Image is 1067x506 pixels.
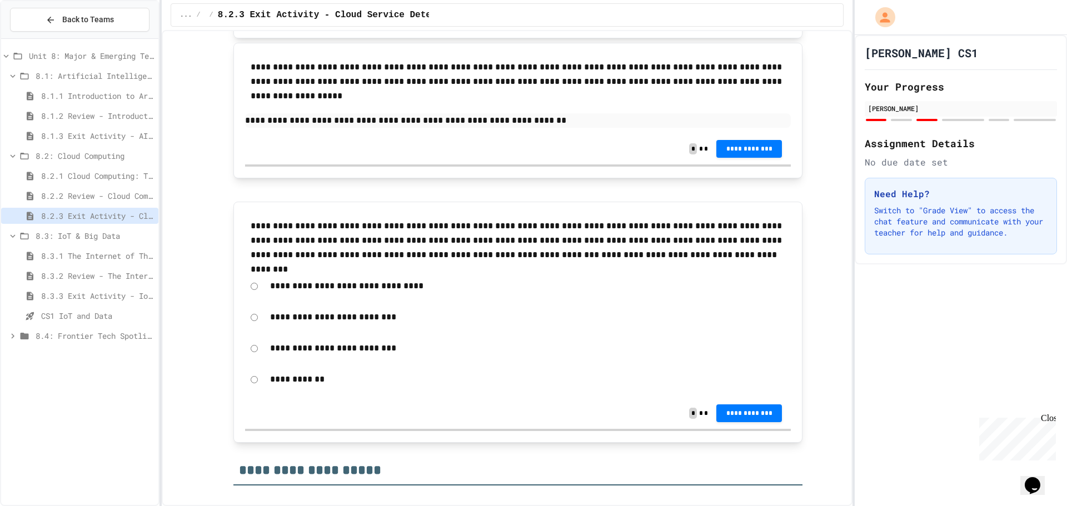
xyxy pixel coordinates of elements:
[210,11,213,19] span: /
[874,187,1048,201] h3: Need Help?
[41,130,154,142] span: 8.1.3 Exit Activity - AI Detective
[1020,462,1056,495] iframe: chat widget
[41,270,154,282] span: 8.3.2 Review - The Internet of Things and Big Data
[41,250,154,262] span: 8.3.1 The Internet of Things and Big Data: Our Connected Digital World
[36,230,154,242] span: 8.3: IoT & Big Data
[180,11,192,19] span: ...
[62,14,114,26] span: Back to Teams
[41,310,154,322] span: CS1 IoT and Data
[41,170,154,182] span: 8.2.1 Cloud Computing: Transforming the Digital World
[975,413,1056,460] iframe: chat widget
[865,79,1057,94] h2: Your Progress
[41,110,154,122] span: 8.1.2 Review - Introduction to Artificial Intelligence
[36,150,154,162] span: 8.2: Cloud Computing
[218,8,458,22] span: 8.2.3 Exit Activity - Cloud Service Detective
[874,205,1048,238] p: Switch to "Grade View" to access the chat feature and communicate with your teacher for help and ...
[10,8,149,32] button: Back to Teams
[864,4,898,30] div: My Account
[865,45,978,61] h1: [PERSON_NAME] CS1
[36,330,154,342] span: 8.4: Frontier Tech Spotlight
[41,90,154,102] span: 8.1.1 Introduction to Artificial Intelligence
[29,50,154,62] span: Unit 8: Major & Emerging Technologies
[41,210,154,222] span: 8.2.3 Exit Activity - Cloud Service Detective
[36,70,154,82] span: 8.1: Artificial Intelligence Basics
[865,156,1057,169] div: No due date set
[4,4,77,71] div: Chat with us now!Close
[868,103,1054,113] div: [PERSON_NAME]
[41,290,154,302] span: 8.3.3 Exit Activity - IoT Data Detective Challenge
[196,11,200,19] span: /
[41,190,154,202] span: 8.2.2 Review - Cloud Computing
[865,136,1057,151] h2: Assignment Details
